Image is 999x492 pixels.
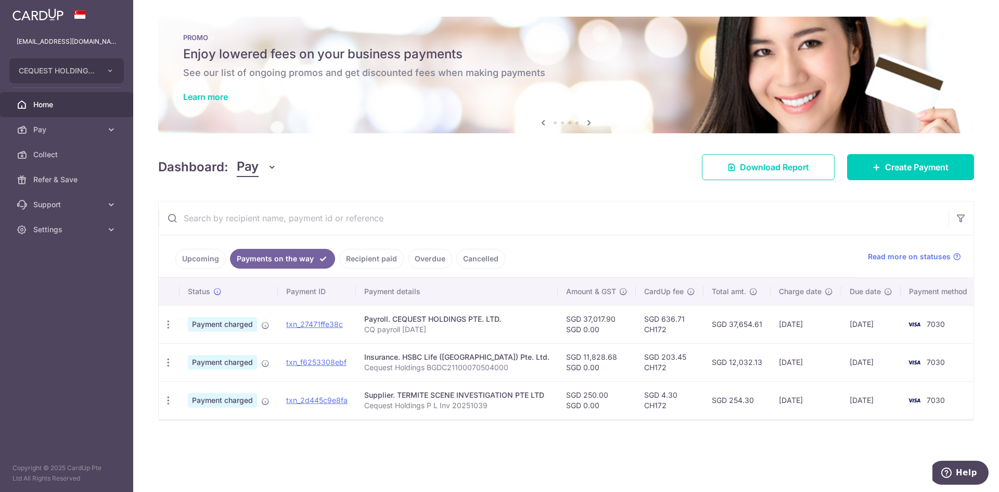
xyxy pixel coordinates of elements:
td: SGD 12,032.13 [703,343,771,381]
span: Status [188,286,210,297]
td: SGD 250.00 SGD 0.00 [558,381,636,419]
img: Bank Card [904,318,925,331]
span: Pay [237,157,259,177]
button: CEQUEST HOLDINGS PTE. LTD. [9,58,124,83]
td: SGD 37,654.61 [703,305,771,343]
h5: Enjoy lowered fees on your business payments [183,46,949,62]
span: Charge date [779,286,822,297]
td: [DATE] [771,343,841,381]
span: Support [33,199,102,210]
td: [DATE] [841,305,901,343]
span: Payment charged [188,393,257,408]
span: Home [33,99,102,110]
span: Read more on statuses [868,251,951,262]
iframe: Opens a widget where you can find more information [932,461,989,487]
a: Upcoming [175,249,226,269]
a: Payments on the way [230,249,335,269]
p: [EMAIL_ADDRESS][DOMAIN_NAME] [17,36,117,47]
span: Create Payment [885,161,949,173]
span: 7030 [927,320,945,329]
h6: See our list of ongoing promos and get discounted fees when making payments [183,67,949,79]
h4: Dashboard: [158,158,228,176]
div: Supplier. TERMITE SCENE INVESTIGATION PTE LTD [364,390,549,400]
th: Payment ID [278,278,356,305]
td: SGD 4.30 CH172 [636,381,703,419]
a: txn_2d445c9e8fa [286,396,348,405]
a: Download Report [702,154,835,180]
a: Overdue [408,249,452,269]
span: Due date [850,286,881,297]
a: Create Payment [847,154,974,180]
span: Refer & Save [33,174,102,185]
a: txn_f6253308ebf [286,358,347,367]
a: txn_27471ffe38c [286,320,343,329]
span: Download Report [740,161,809,173]
button: Pay [237,157,277,177]
span: Payment charged [188,317,257,332]
a: Read more on statuses [868,251,961,262]
td: SGD 203.45 CH172 [636,343,703,381]
img: Latest Promos Banner [158,17,974,133]
input: Search by recipient name, payment id or reference [159,201,949,235]
span: Amount & GST [566,286,616,297]
span: 7030 [927,396,945,405]
th: Payment details [356,278,558,305]
img: CardUp [12,8,63,21]
a: Cancelled [456,249,505,269]
span: CardUp fee [644,286,684,297]
a: Recipient paid [339,249,404,269]
div: Insurance. HSBC Life ([GEOGRAPHIC_DATA]) Pte. Ltd. [364,352,549,362]
td: [DATE] [771,305,841,343]
td: [DATE] [841,343,901,381]
span: Collect [33,149,102,160]
td: SGD 37,017.90 SGD 0.00 [558,305,636,343]
img: Bank Card [904,356,925,369]
th: Payment method [901,278,980,305]
span: CEQUEST HOLDINGS PTE. LTD. [19,66,96,76]
span: Pay [33,124,102,135]
img: Bank Card [904,394,925,407]
td: [DATE] [771,381,841,419]
td: SGD 636.71 CH172 [636,305,703,343]
div: Payroll. CEQUEST HOLDINGS PTE. LTD. [364,314,549,324]
td: [DATE] [841,381,901,419]
span: 7030 [927,358,945,367]
p: Cequest Holdings BGDC21100070504000 [364,362,549,373]
span: Total amt. [712,286,746,297]
p: CQ payroll [DATE] [364,324,549,335]
td: SGD 11,828.68 SGD 0.00 [558,343,636,381]
span: Payment charged [188,355,257,370]
p: PROMO [183,33,949,42]
span: Settings [33,224,102,235]
a: Learn more [183,92,228,102]
td: SGD 254.30 [703,381,771,419]
p: Cequest Holdings P L Inv 20251039 [364,400,549,411]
